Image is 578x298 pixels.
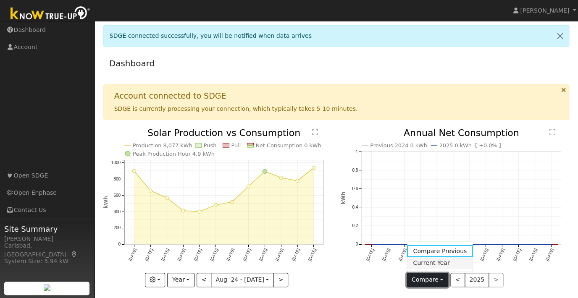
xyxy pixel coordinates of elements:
[197,210,201,214] circle: onclick=""
[242,248,252,261] text: [DATE]
[407,273,448,287] button: Compare
[209,248,219,261] text: [DATE]
[273,273,288,287] button: >
[144,248,153,261] text: [DATE]
[484,243,488,246] circle: onclick=""
[312,129,318,136] text: 
[4,241,90,259] div: Carlsbad, [GEOGRAPHIC_DATA]
[370,243,373,246] circle: onclick=""
[6,5,95,24] img: Know True-Up
[352,205,358,210] text: 0.4
[386,243,389,246] circle: onclick=""
[109,58,155,68] a: Dashboard
[71,251,78,258] a: Map
[226,248,235,261] text: [DATE]
[258,248,268,261] text: [DATE]
[128,248,137,261] text: [DATE]
[113,209,121,214] text: 400
[551,26,569,46] a: Close
[279,176,283,180] circle: onclick=""
[103,196,109,209] text: kWh
[44,284,50,291] img: retrieve
[118,242,121,247] text: 0
[231,142,241,149] text: Pull
[549,243,553,246] circle: onclick=""
[533,243,536,246] circle: onclick=""
[103,25,570,47] div: SDGE connected successfully, you will be notified when data arrives
[113,177,121,181] text: 800
[4,257,90,266] div: System Size: 5.94 kW
[517,243,520,246] circle: onclick=""
[193,248,202,261] text: [DATE]
[255,142,321,149] text: Net Consumption 0 kWh
[296,179,299,183] circle: onclick=""
[450,273,465,287] button: <
[398,248,407,261] text: [DATE]
[549,129,555,136] text: 
[404,128,519,138] text: Annual Net Consumption
[247,185,250,188] circle: onclick=""
[496,248,505,261] text: [DATE]
[402,243,406,246] circle: onclick=""
[111,160,121,165] text: 1000
[356,149,358,154] text: 1
[407,245,473,257] a: Compare Previous
[133,151,215,157] text: Peak Production Hour 4.9 kWh
[263,170,267,174] circle: onclick=""
[545,248,554,261] text: [DATE]
[352,224,358,228] text: 0.2
[356,242,358,247] text: 0
[176,248,186,261] text: [DATE]
[407,257,473,269] a: Current Year
[370,142,427,149] text: Previous 2024 0 kWh
[528,248,538,261] text: [DATE]
[132,170,136,173] circle: onclick=""
[203,142,216,149] text: Push
[114,105,358,112] span: SDGE is currently processing your connection, which typically takes 5-10 minutes.
[512,248,522,261] text: [DATE]
[165,196,168,200] circle: onclick=""
[147,128,300,138] text: Solar Production vs Consumption
[439,142,501,149] text: 2025 0 kWh [ +0.0% ]
[307,248,317,261] text: [DATE]
[211,273,274,287] button: Aug '24 - [DATE]
[465,273,489,287] button: 2025
[133,142,192,149] text: Production 8,077 kWh
[352,186,358,191] text: 0.6
[312,166,315,170] circle: onclick=""
[479,248,489,261] text: [DATE]
[113,193,121,198] text: 600
[291,248,300,261] text: [DATE]
[365,248,375,261] text: [DATE]
[275,248,284,261] text: [DATE]
[197,273,211,287] button: <
[214,204,217,207] circle: onclick=""
[520,7,569,14] span: [PERSON_NAME]
[149,189,152,193] circle: onclick=""
[114,91,226,101] h1: Account connected to SDGE
[381,248,391,261] text: [DATE]
[352,168,358,173] text: 0.8
[113,226,121,230] text: 200
[167,273,194,287] button: Year
[230,201,234,204] circle: onclick=""
[500,243,504,246] circle: onclick=""
[340,192,346,204] text: kWh
[4,223,90,235] span: Site Summary
[181,209,185,212] circle: onclick=""
[4,235,90,243] div: [PERSON_NAME]
[160,248,170,261] text: [DATE]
